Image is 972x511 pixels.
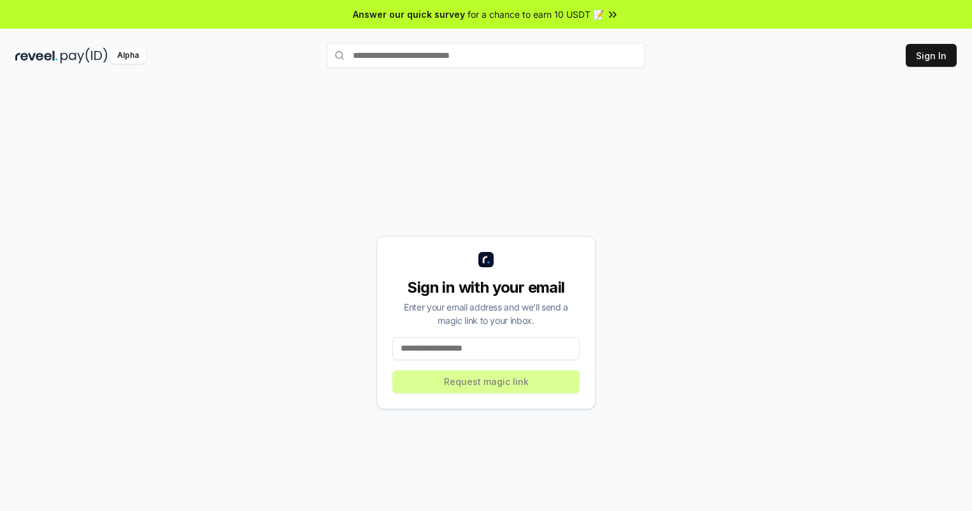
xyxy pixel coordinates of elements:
div: Sign in with your email [392,277,580,298]
div: Alpha [110,48,146,64]
button: Sign In [906,44,957,67]
span: Answer our quick survey [353,8,465,21]
img: reveel_dark [15,48,58,64]
img: pay_id [61,48,108,64]
div: Enter your email address and we’ll send a magic link to your inbox. [392,300,580,327]
span: for a chance to earn 10 USDT 📝 [468,8,604,21]
img: logo_small [478,252,494,267]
